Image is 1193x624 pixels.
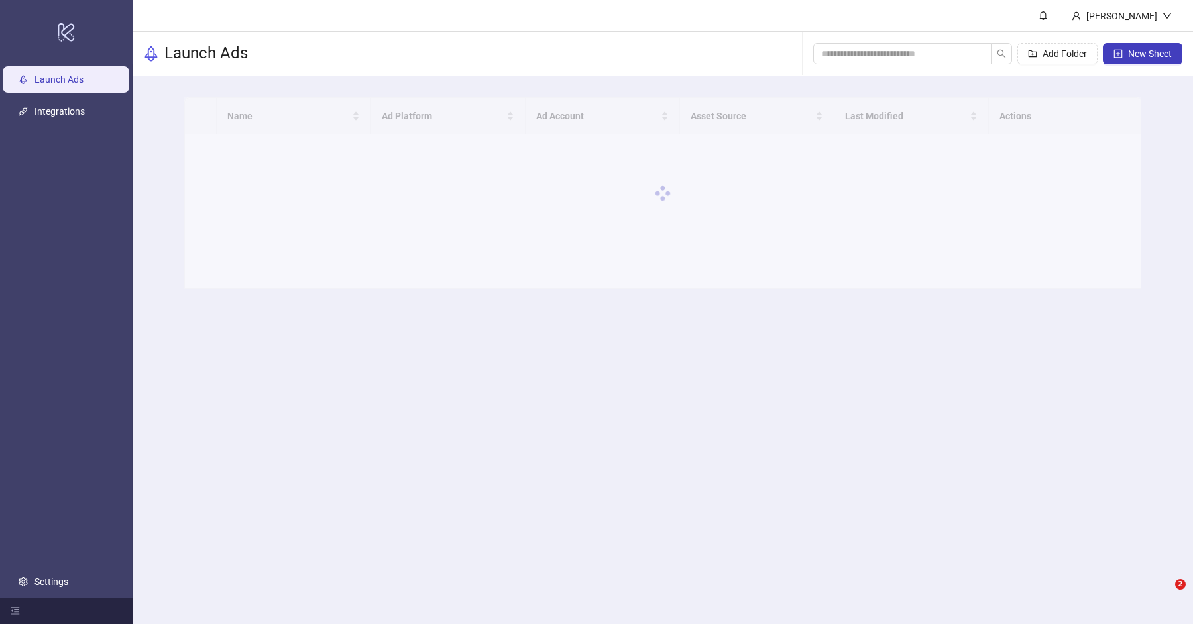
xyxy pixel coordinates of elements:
[997,49,1006,58] span: search
[1017,43,1098,64] button: Add Folder
[1072,11,1081,21] span: user
[1028,49,1037,58] span: folder-add
[11,606,20,615] span: menu-fold
[34,74,84,85] a: Launch Ads
[1081,9,1163,23] div: [PERSON_NAME]
[1113,49,1123,58] span: plus-square
[1148,579,1180,611] iframe: Intercom live chat
[1163,11,1172,21] span: down
[34,106,85,117] a: Integrations
[1039,11,1048,20] span: bell
[34,576,68,587] a: Settings
[164,43,248,64] h3: Launch Ads
[1103,43,1182,64] button: New Sheet
[143,46,159,62] span: rocket
[1175,579,1186,590] span: 2
[1128,48,1172,59] span: New Sheet
[1043,48,1087,59] span: Add Folder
